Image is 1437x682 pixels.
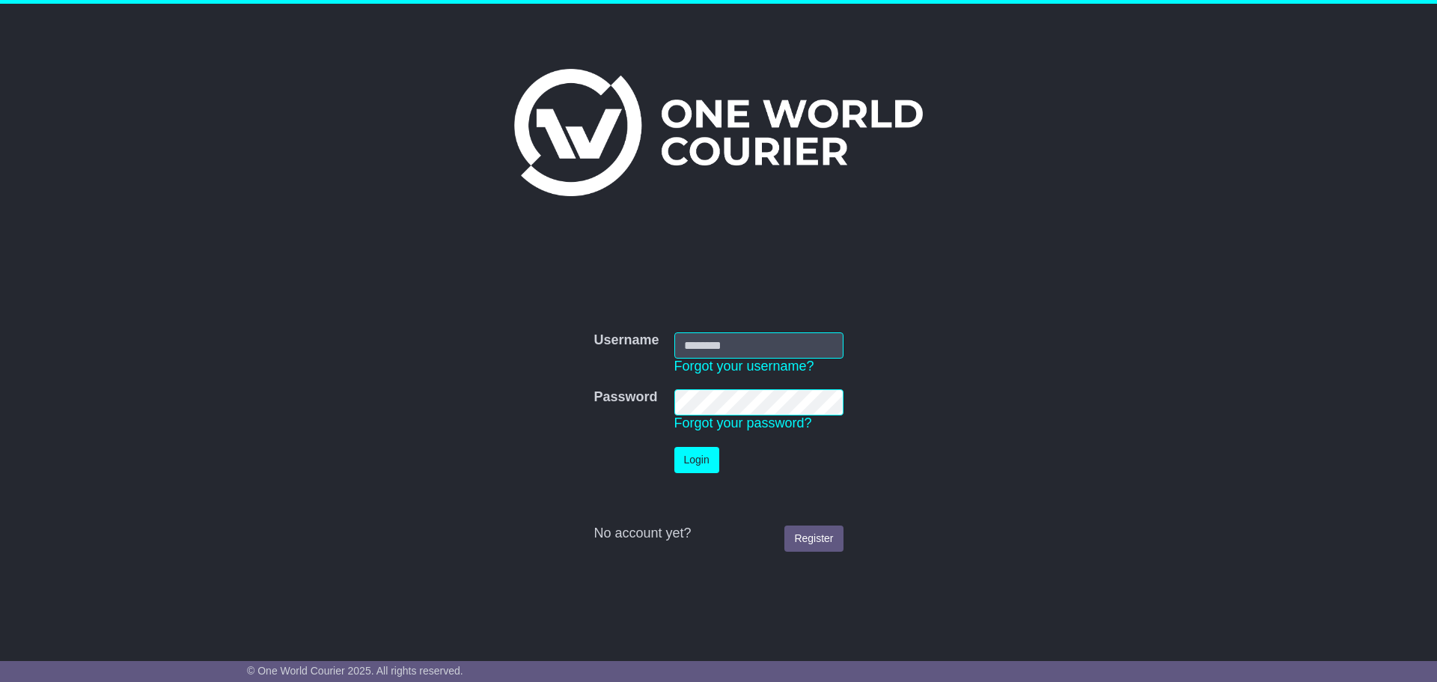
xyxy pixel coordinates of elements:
div: No account yet? [594,526,843,542]
a: Forgot your password? [674,415,812,430]
a: Register [784,526,843,552]
a: Forgot your username? [674,359,814,374]
span: © One World Courier 2025. All rights reserved. [247,665,463,677]
label: Password [594,389,657,406]
button: Login [674,447,719,473]
label: Username [594,332,659,349]
img: One World [514,69,923,196]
